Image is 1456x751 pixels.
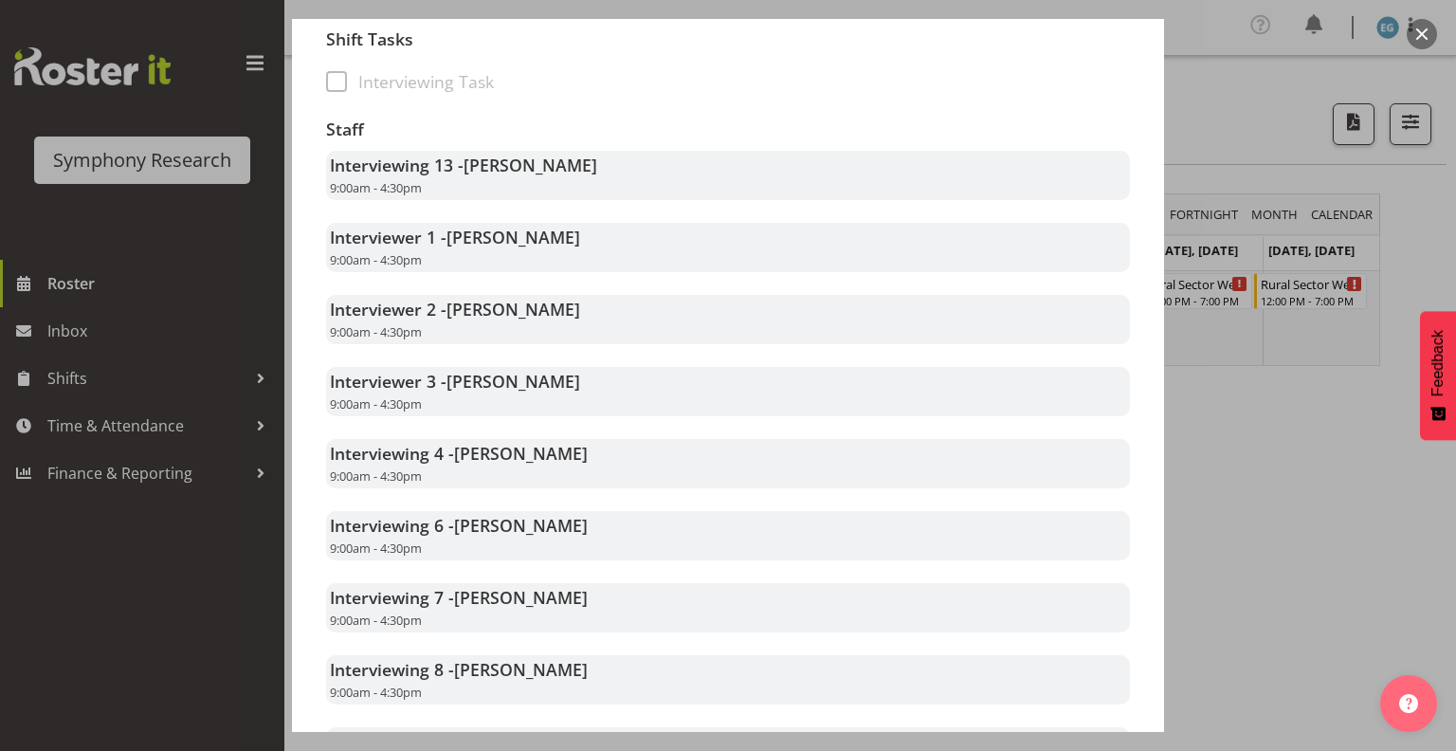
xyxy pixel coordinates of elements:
span: [PERSON_NAME] [446,298,580,321]
span: 9:00am - 4:30pm [330,540,422,557]
button: Feedback - Show survey [1420,311,1456,440]
span: [PERSON_NAME] [454,658,588,681]
span: [PERSON_NAME] [446,370,580,393]
img: help-xxl-2.png [1399,694,1418,713]
span: [PERSON_NAME] [454,442,588,465]
strong: Interviewer 2 - [330,298,580,321]
span: [PERSON_NAME] [464,154,597,176]
span: 9:00am - 4:30pm [330,612,422,629]
span: [PERSON_NAME] [454,514,588,537]
h3: Staff [326,120,1130,139]
span: [PERSON_NAME] [446,226,580,248]
strong: Interviewing 6 - [330,514,588,537]
span: 9:00am - 4:30pm [330,684,422,701]
strong: Interviewing 13 - [330,154,597,176]
span: Interviewing Task [347,71,494,92]
span: [PERSON_NAME] [454,586,588,609]
span: 9:00am - 4:30pm [330,395,422,412]
span: 9:00am - 4:30pm [330,251,422,268]
span: 9:00am - 4:30pm [330,179,422,196]
strong: Interviewing 8 - [330,658,588,681]
strong: Interviewing 4 - [330,442,588,465]
strong: Interviewer 1 - [330,226,580,248]
strong: Interviewer 3 - [330,370,580,393]
h3: Shift Tasks [326,30,717,49]
span: 9:00am - 4:30pm [330,323,422,340]
strong: Interviewing 7 - [330,586,588,609]
span: Feedback [1429,330,1447,396]
span: 9:00am - 4:30pm [330,467,422,485]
